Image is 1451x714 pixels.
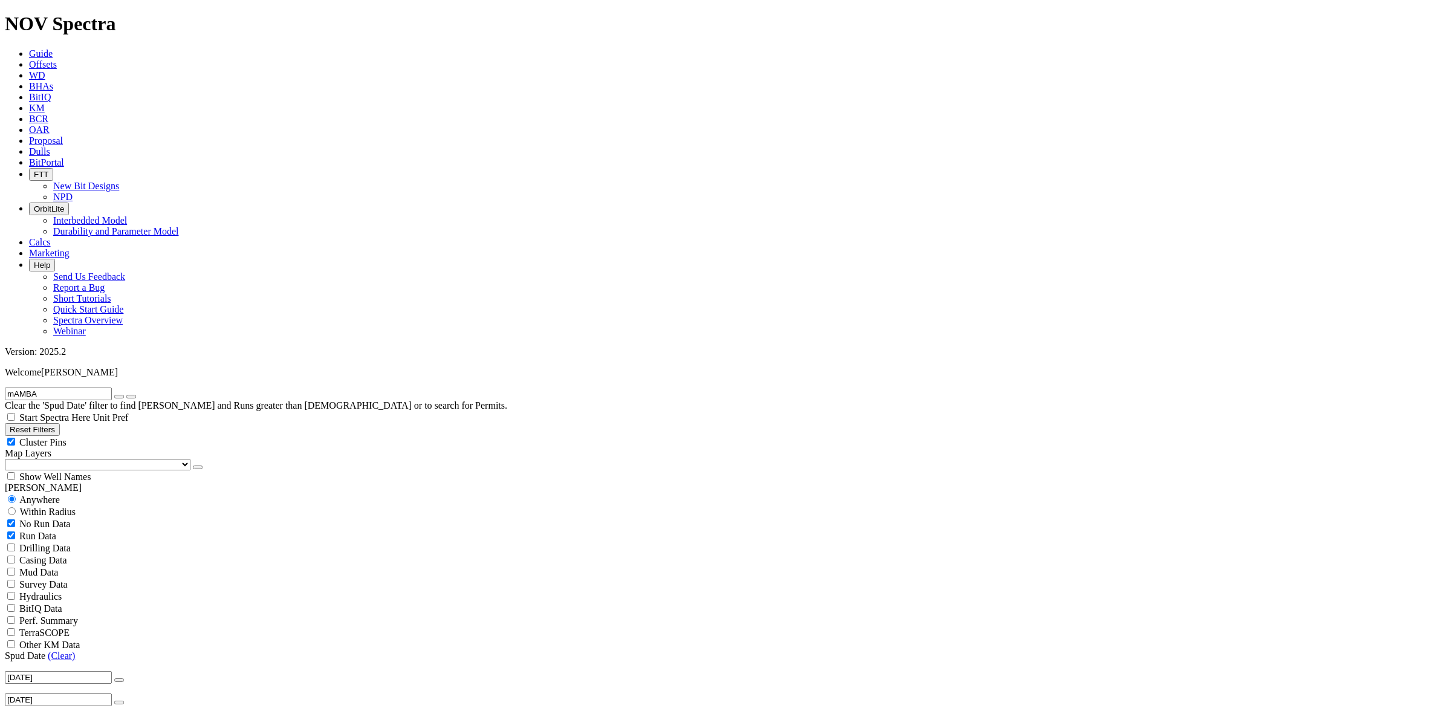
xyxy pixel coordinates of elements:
[19,495,60,505] span: Anywhere
[53,326,86,336] a: Webinar
[5,367,1446,378] p: Welcome
[53,226,179,236] a: Durability and Parameter Model
[20,507,76,517] span: Within Radius
[5,590,1446,602] filter-controls-checkbox: Hydraulics Analysis
[5,423,60,436] button: Reset Filters
[5,400,507,411] span: Clear the 'Spud Date' filter to find [PERSON_NAME] and Runs greater than [DEMOGRAPHIC_DATA] or to...
[29,59,57,70] a: Offsets
[19,579,68,589] span: Survey Data
[19,555,67,565] span: Casing Data
[41,367,118,377] span: [PERSON_NAME]
[29,92,51,102] a: BitIQ
[19,640,80,650] span: Other KM Data
[19,543,71,553] span: Drilling Data
[29,125,50,135] a: OAR
[53,315,123,325] a: Spectra Overview
[5,651,45,661] span: Spud Date
[29,135,63,146] a: Proposal
[53,282,105,293] a: Report a Bug
[19,519,70,529] span: No Run Data
[53,271,125,282] a: Send Us Feedback
[29,237,51,247] a: Calcs
[53,181,119,191] a: New Bit Designs
[5,614,1446,626] filter-controls-checkbox: Performance Summary
[53,304,123,314] a: Quick Start Guide
[5,346,1446,357] div: Version: 2025.2
[29,70,45,80] a: WD
[19,531,56,541] span: Run Data
[5,671,112,684] input: After
[5,448,51,458] span: Map Layers
[53,215,127,226] a: Interbedded Model
[29,248,70,258] a: Marketing
[29,259,55,271] button: Help
[19,628,70,638] span: TerraSCOPE
[29,48,53,59] a: Guide
[29,157,64,167] a: BitPortal
[29,103,45,113] a: KM
[5,626,1446,638] filter-controls-checkbox: TerraSCOPE Data
[19,472,91,482] span: Show Well Names
[5,693,112,706] input: Before
[19,591,62,602] span: Hydraulics
[53,192,73,202] a: NPD
[7,413,15,421] input: Start Spectra Here
[29,168,53,181] button: FTT
[5,388,112,400] input: Search
[53,293,111,303] a: Short Tutorials
[5,13,1446,35] h1: NOV Spectra
[29,203,69,215] button: OrbitLite
[19,615,78,626] span: Perf. Summary
[29,81,53,91] a: BHAs
[34,170,48,179] span: FTT
[19,567,58,577] span: Mud Data
[93,412,128,423] span: Unit Pref
[5,638,1446,651] filter-controls-checkbox: TerraSCOPE Data
[29,146,50,157] a: Dulls
[19,603,62,614] span: BitIQ Data
[34,261,50,270] span: Help
[19,437,67,447] span: Cluster Pins
[34,204,64,213] span: OrbitLite
[48,651,75,661] a: (Clear)
[29,114,48,124] a: BCR
[19,412,90,423] span: Start Spectra Here
[5,482,1446,493] div: [PERSON_NAME]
